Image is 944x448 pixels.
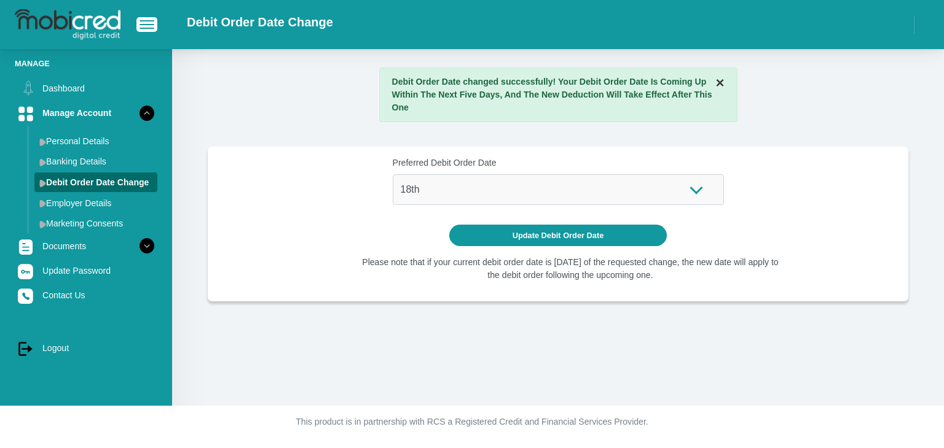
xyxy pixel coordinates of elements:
a: Logout [15,336,157,360]
li: Manage [15,58,157,69]
li: Please note that if your current debit order date is [DATE] of the requested change, the new date... [359,256,782,282]
a: Documents [15,234,157,258]
label: Preferred Debit Order Date [393,156,724,169]
a: Employer Details [34,193,157,213]
a: Personal Details [34,131,157,151]
strong: Debit Order Date changed successfully! Your Debit Order Date Is Coming Up Within The Next Five Da... [392,77,712,112]
img: menu arrow [39,138,46,146]
img: logo-mobicred.svg [15,9,120,40]
button: Update Debit Order Date [449,225,667,246]
a: Update Password [15,259,157,282]
button: × [715,75,724,90]
img: menu arrow [39,199,46,207]
a: Contact Us [15,284,157,307]
img: menu arrow [39,158,46,166]
h2: Debit Order Date Change [187,15,333,29]
img: menu arrow [39,220,46,228]
a: Marketing Consents [34,214,157,233]
a: Manage Account [15,101,157,125]
a: Dashboard [15,77,157,100]
p: This product is in partnership with RCS a Registered Credit and Financial Services Provider. [131,415,813,428]
img: menu arrow [39,179,46,187]
a: Banking Details [34,152,157,171]
a: Debit Order Date Change [34,172,157,192]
